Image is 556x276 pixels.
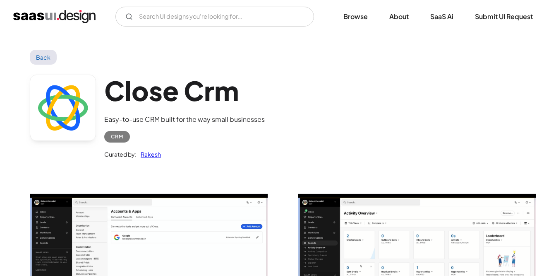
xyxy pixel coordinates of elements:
div: Curated by: [104,149,137,159]
a: home [13,10,96,23]
a: SaaS Ai [420,7,463,26]
input: Search UI designs you're looking for... [115,7,314,27]
a: Rakesh [137,149,161,159]
a: About [379,7,419,26]
a: Submit UI Request [465,7,543,26]
a: Back [30,50,57,65]
div: Easy-to-use CRM built for the way small businesses [104,114,265,124]
div: CRM [111,132,123,142]
a: Browse [333,7,378,26]
h1: Close Crm [104,75,265,107]
form: Email Form [115,7,314,27]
